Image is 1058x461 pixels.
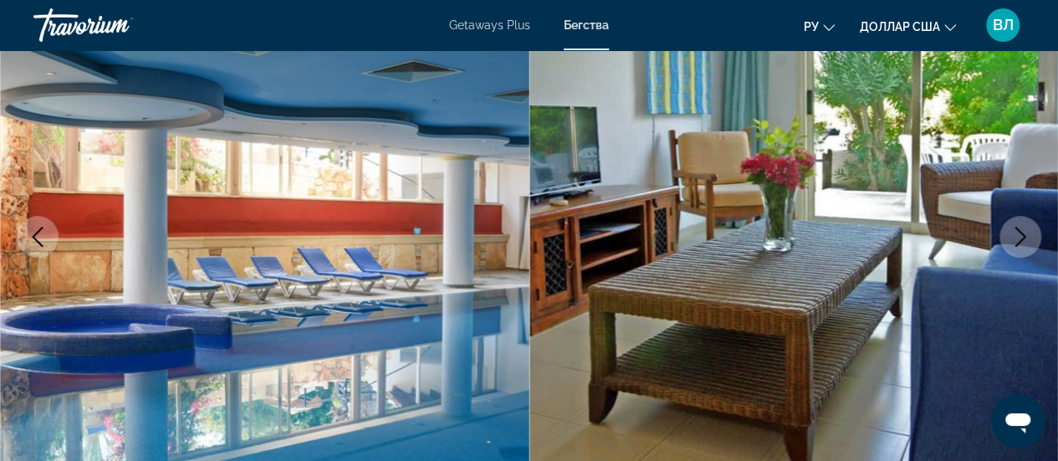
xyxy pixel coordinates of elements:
iframe: Кнопка запуска окна обмена сообщениями [991,394,1045,448]
a: Травориум [33,3,201,47]
button: Previous image [17,216,59,258]
a: Бегства [564,18,609,32]
button: Меню пользователя [981,8,1025,43]
a: Getaways Plus [449,18,530,32]
font: ВЛ [993,16,1014,33]
button: Изменить валюту [860,14,956,38]
font: ру [804,20,819,33]
font: доллар США [860,20,940,33]
button: Изменить язык [804,14,835,38]
button: Next image [999,216,1041,258]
